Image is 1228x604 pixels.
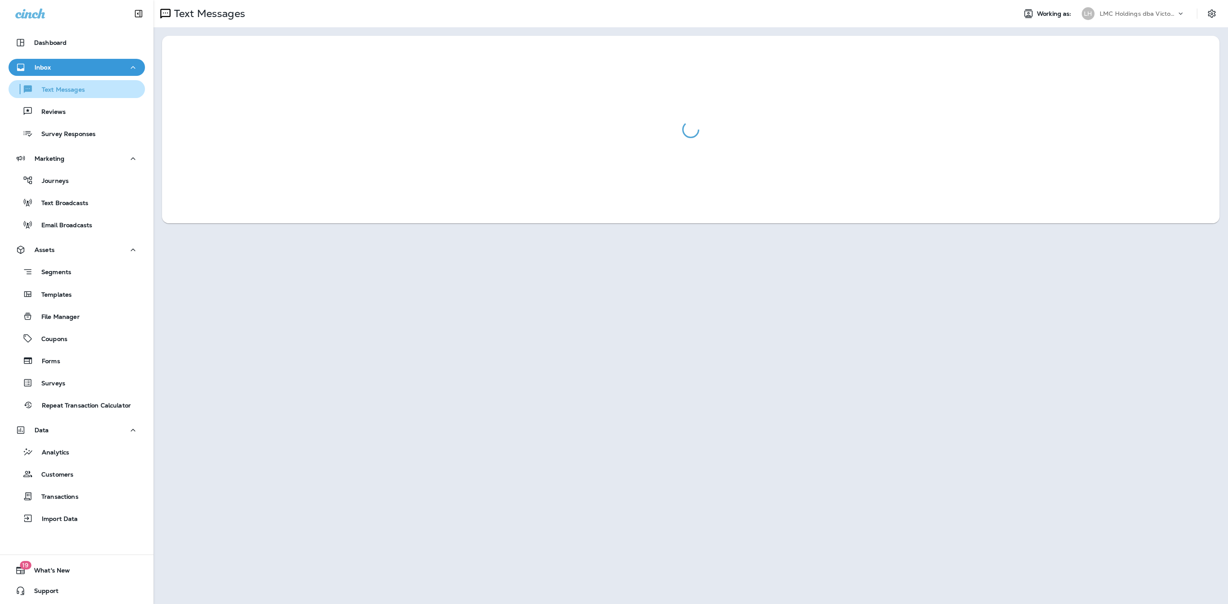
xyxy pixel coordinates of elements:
button: Surveys [9,374,145,392]
div: LH [1082,7,1095,20]
p: Analytics [33,449,69,457]
button: Email Broadcasts [9,216,145,234]
button: Dashboard [9,34,145,51]
button: Reviews [9,102,145,120]
p: Customers [33,471,73,479]
p: Email Broadcasts [33,222,92,230]
p: Assets [35,246,55,253]
button: Text Messages [9,80,145,98]
button: Support [9,582,145,599]
button: Segments [9,263,145,281]
span: Working as: [1037,10,1073,17]
button: Analytics [9,443,145,461]
p: Transactions [33,493,78,501]
button: File Manager [9,307,145,325]
button: Marketing [9,150,145,167]
p: Segments [33,269,71,277]
button: Templates [9,285,145,303]
p: Survey Responses [33,130,96,139]
p: Journeys [33,177,69,185]
button: Coupons [9,329,145,347]
span: 19 [20,561,31,569]
p: Reviews [33,108,66,116]
span: What's New [26,567,70,577]
p: Coupons [33,335,67,344]
button: Settings [1204,6,1219,21]
button: Customers [9,465,145,483]
p: Text Messages [171,7,245,20]
p: Surveys [33,380,65,388]
button: Data [9,422,145,439]
p: Inbox [35,64,51,71]
button: Repeat Transaction Calculator [9,396,145,414]
p: Data [35,427,49,433]
p: Text Messages [33,86,85,94]
p: Text Broadcasts [33,199,88,208]
p: LMC Holdings dba Victory Lane Quick Oil Change [1100,10,1176,17]
p: Dashboard [34,39,67,46]
button: Collapse Sidebar [127,5,151,22]
p: File Manager [33,313,80,321]
button: Inbox [9,59,145,76]
p: Forms [33,358,60,366]
button: Survey Responses [9,124,145,142]
p: Templates [33,291,72,299]
button: 19What's New [9,562,145,579]
button: Assets [9,241,145,258]
button: Import Data [9,509,145,527]
button: Text Broadcasts [9,194,145,211]
p: Import Data [33,515,78,523]
button: Forms [9,352,145,370]
button: Transactions [9,487,145,505]
button: Journeys [9,171,145,189]
span: Support [26,587,58,598]
p: Marketing [35,155,64,162]
p: Repeat Transaction Calculator [33,402,131,410]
